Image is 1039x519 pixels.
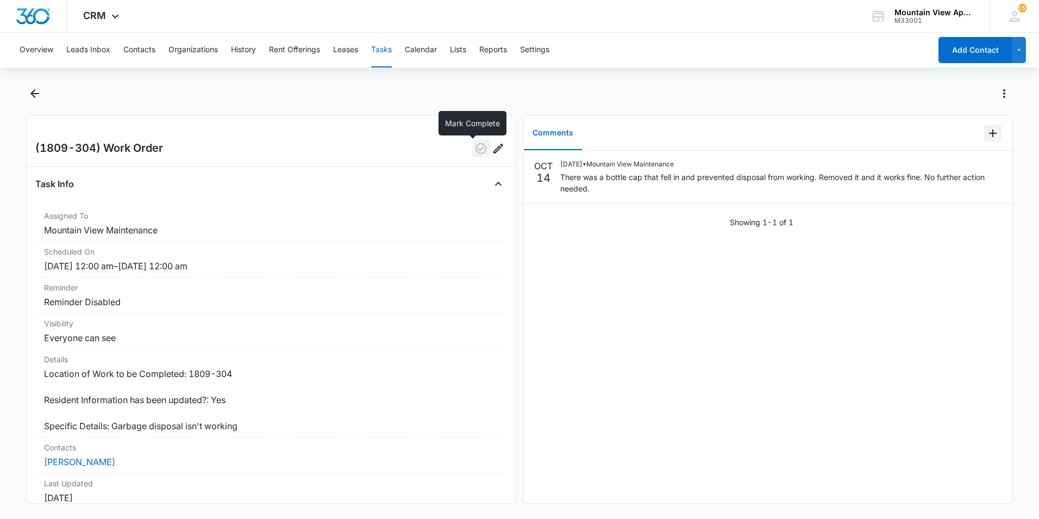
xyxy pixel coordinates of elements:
button: Leads Inbox [66,33,110,67]
button: Add Contact [938,37,1012,63]
dt: Scheduled On [44,246,498,257]
div: account name [894,8,974,17]
div: VisibilityEveryone can see [35,313,507,349]
dd: [DATE] [44,491,498,504]
button: Contacts [123,33,155,67]
dd: Reminder Disabled [44,295,498,308]
div: notifications count [1018,4,1027,13]
dt: Contacts [44,442,498,453]
dt: Last Updated [44,478,498,489]
span: 151 [1018,4,1027,13]
button: Settings [520,33,549,67]
div: account id [894,17,974,24]
button: History [231,33,256,67]
button: Actions [996,85,1013,102]
dt: Reminder [44,282,498,293]
div: ReminderReminder Disabled [35,277,507,313]
span: CRM [83,10,106,21]
dd: [DATE] 12:00 am – [DATE] 12:00 am [44,259,498,273]
button: Reports [479,33,507,67]
div: Assigned ToMountain View Maintenance [35,206,507,242]
div: Mark Complete [439,111,506,135]
dd: Everyone can see [44,331,498,344]
p: [DATE] • Mountain View Maintenance [560,159,1002,169]
dt: Details [44,354,498,365]
dt: Assigned To [44,210,498,221]
p: There was a bottle cap that fell in and prevented disposal from working. Removed it and it works ... [560,171,1002,194]
button: Tasks [371,33,392,67]
button: Calendar [405,33,437,67]
button: Edit [490,140,507,157]
div: Contacts[PERSON_NAME] [35,437,507,473]
div: Scheduled On[DATE] 12:00 am–[DATE] 12:00 am [35,242,507,277]
h2: (1809-304) Work Order [35,140,163,157]
button: Comments [524,116,582,150]
button: Leases [333,33,358,67]
p: OCT [534,159,553,172]
div: Last Updated[DATE] [35,473,507,509]
h4: Task Info [35,177,74,190]
button: Organizations [168,33,218,67]
dd: Location of Work to be Completed: 1809-304 Resident Information has been updated?: Yes Specific D... [44,367,498,432]
a: [PERSON_NAME] [44,456,115,467]
p: Showing 1-1 of 1 [730,217,793,228]
button: Back [26,85,43,102]
div: DetailsLocation of Work to be Completed: 1809-304 Resident Information has been updated?: Yes Spe... [35,349,507,437]
button: Overview [20,33,53,67]
dd: Mountain View Maintenance [44,224,498,237]
p: 14 [536,172,550,183]
button: Add Comment [984,125,1002,142]
button: Lists [450,33,466,67]
button: Close [490,175,507,193]
button: Rent Offerings [269,33,320,67]
dt: Visibility [44,318,498,329]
